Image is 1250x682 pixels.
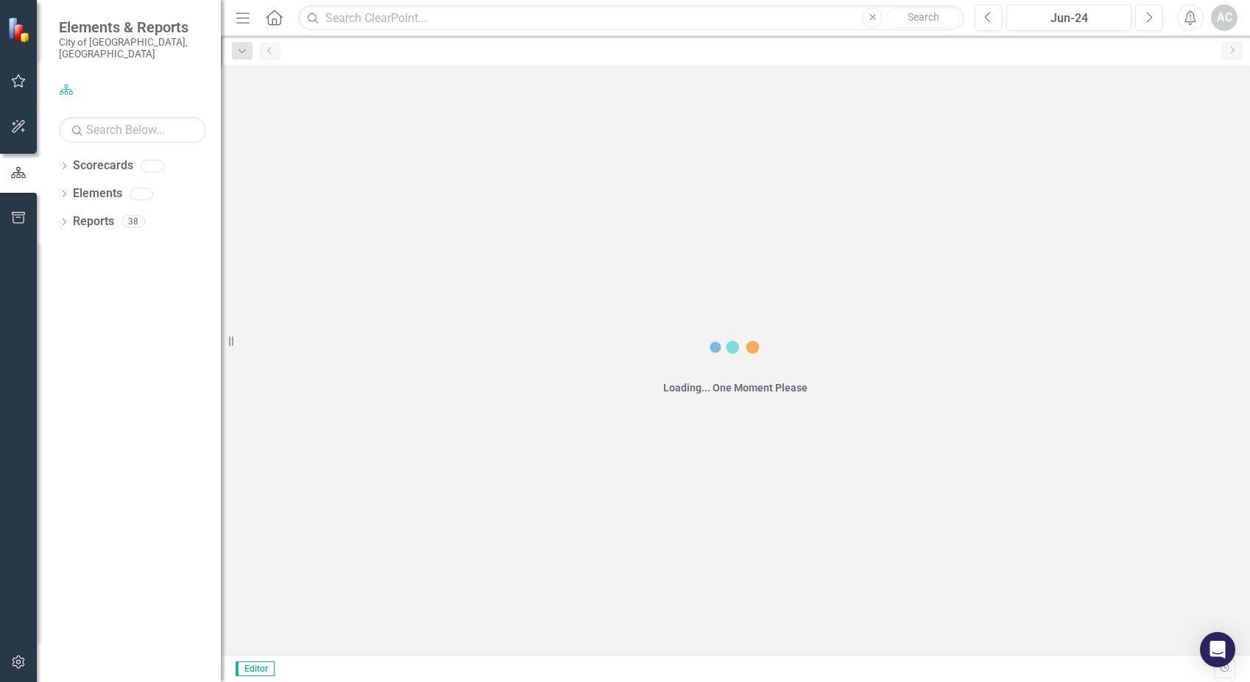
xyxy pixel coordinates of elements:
img: ClearPoint Strategy [7,17,33,43]
span: Editor [236,661,275,676]
button: Search [886,7,960,28]
div: Open Intercom Messenger [1200,632,1235,667]
a: Scorecards [73,157,133,174]
input: Search ClearPoint... [298,5,964,31]
span: Search [908,11,939,23]
span: Elements & Reports [59,18,206,36]
a: Elements [73,185,122,202]
div: Jun-24 [1011,10,1126,27]
input: Search Below... [59,117,206,143]
div: 38 [121,216,145,228]
button: AC [1211,4,1237,31]
small: City of [GEOGRAPHIC_DATA], [GEOGRAPHIC_DATA] [59,36,206,60]
a: Reports [73,213,114,230]
div: Loading... One Moment Please [663,380,808,395]
button: Jun-24 [1006,4,1131,31]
